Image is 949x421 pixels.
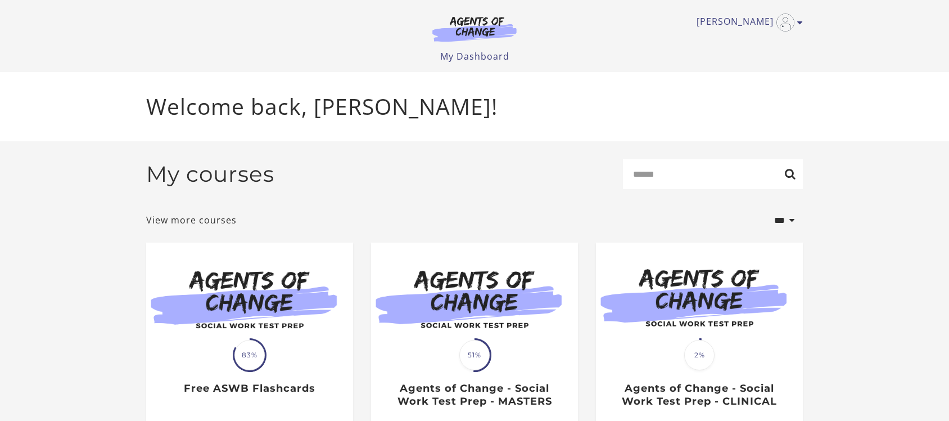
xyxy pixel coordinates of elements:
[146,213,237,227] a: View more courses
[608,382,790,407] h3: Agents of Change - Social Work Test Prep - CLINICAL
[421,16,528,42] img: Agents of Change Logo
[158,382,341,395] h3: Free ASWB Flashcards
[146,90,803,123] p: Welcome back, [PERSON_NAME]!
[684,340,715,370] span: 2%
[383,382,566,407] h3: Agents of Change - Social Work Test Prep - MASTERS
[459,340,490,370] span: 51%
[234,340,265,370] span: 83%
[697,14,797,32] a: Toggle menu
[146,161,274,187] h2: My courses
[440,50,509,62] a: My Dashboard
